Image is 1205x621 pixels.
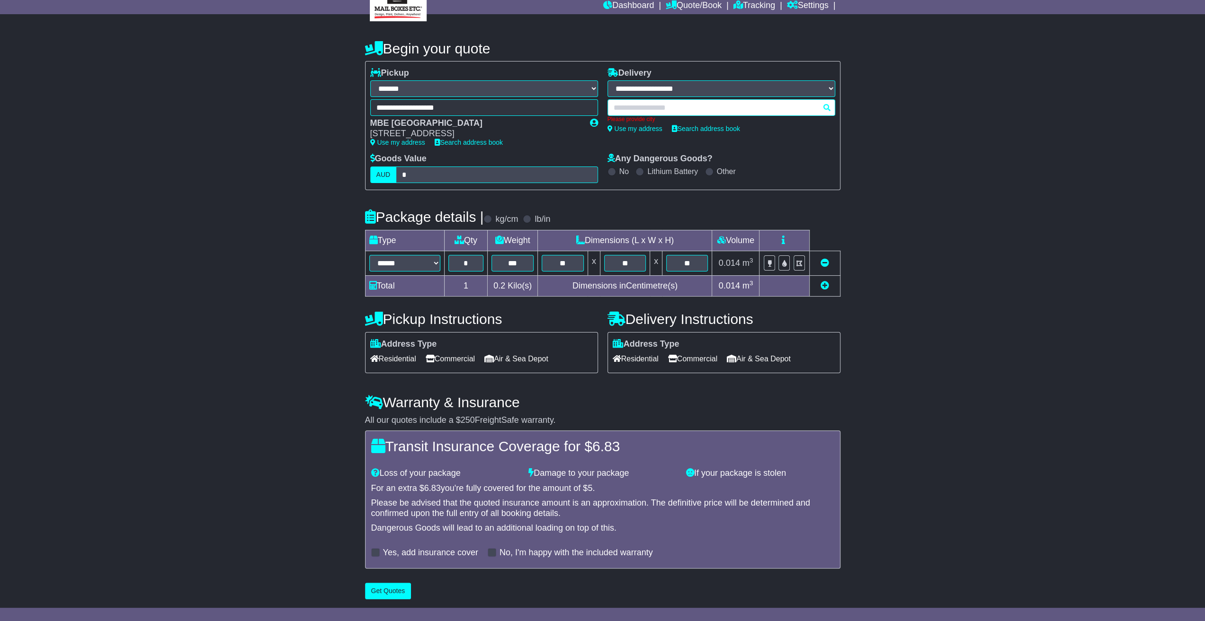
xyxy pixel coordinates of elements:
button: Get Quotes [365,583,411,599]
span: Residential [370,351,416,366]
span: 0.014 [719,258,740,268]
td: Kilo(s) [488,275,538,296]
label: Any Dangerous Goods? [607,154,713,164]
h4: Pickup Instructions [365,311,598,327]
span: Commercial [426,351,475,366]
td: x [650,251,662,275]
div: Please provide city [607,116,835,122]
a: Search address book [672,125,740,132]
label: Address Type [613,339,679,350]
span: 0.2 [493,281,505,290]
td: Weight [488,230,538,251]
div: All our quotes include a $ FreightSafe warranty. [365,415,840,426]
a: Add new item [821,281,829,290]
a: Use my address [607,125,662,132]
label: Goods Value [370,154,427,164]
span: m [742,258,753,268]
label: Other [717,167,736,176]
div: MBE [GEOGRAPHIC_DATA] [370,118,580,129]
label: No [619,167,629,176]
div: For an extra $ you're fully covered for the amount of $ . [371,483,834,494]
sup: 3 [750,257,753,264]
label: AUD [370,166,397,183]
label: lb/in [535,214,550,225]
div: Please be advised that the quoted insurance amount is an approximation. The definitive price will... [371,498,834,518]
label: Pickup [370,68,409,79]
a: Search address book [435,139,503,146]
typeahead: Please provide city [607,99,835,116]
td: Dimensions in Centimetre(s) [538,275,712,296]
div: If your package is stolen [681,468,839,479]
label: Yes, add insurance cover [383,548,478,558]
span: Residential [613,351,659,366]
span: Air & Sea Depot [484,351,548,366]
h4: Transit Insurance Coverage for $ [371,438,834,454]
td: Volume [712,230,759,251]
h4: Warranty & Insurance [365,394,840,410]
span: 5 [588,483,592,493]
h4: Begin your quote [365,41,840,56]
div: Dangerous Goods will lead to an additional loading on top of this. [371,523,834,534]
div: Damage to your package [524,468,681,479]
div: [STREET_ADDRESS] [370,129,580,139]
span: Commercial [668,351,717,366]
label: Address Type [370,339,437,350]
span: m [742,281,753,290]
span: 6.83 [592,438,620,454]
a: Remove this item [821,258,829,268]
sup: 3 [750,280,753,287]
td: Dimensions (L x W x H) [538,230,712,251]
label: kg/cm [495,214,518,225]
div: Loss of your package [366,468,524,479]
label: Lithium Battery [647,167,698,176]
span: 0.014 [719,281,740,290]
span: Air & Sea Depot [727,351,791,366]
td: Type [365,230,444,251]
td: Total [365,275,444,296]
span: 6.83 [424,483,441,493]
h4: Delivery Instructions [607,311,840,327]
h4: Package details | [365,209,484,225]
span: 250 [461,415,475,425]
td: 1 [444,275,488,296]
td: x [588,251,600,275]
label: No, I'm happy with the included warranty [500,548,653,558]
td: Qty [444,230,488,251]
a: Use my address [370,139,425,146]
label: Delivery [607,68,652,79]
